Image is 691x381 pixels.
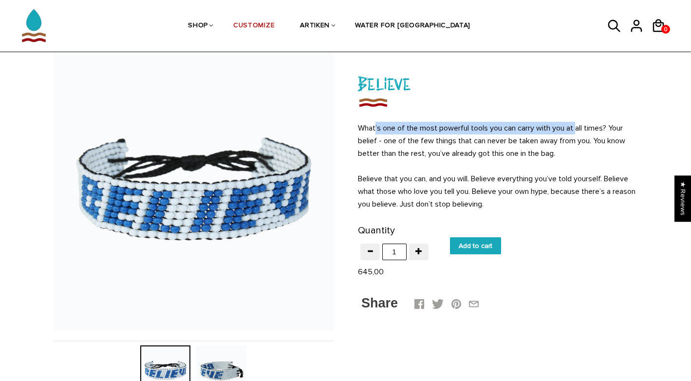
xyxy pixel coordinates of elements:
label: Quantity [358,223,395,239]
p: What’s one of the most powerful tools you can carry with you at all times? Your belief - one of t... [358,122,638,210]
span: Share [361,296,398,310]
span: 645,00 [358,267,384,277]
a: SHOP [188,0,208,52]
a: ARTIKEN [300,0,330,52]
img: Believe [358,95,388,109]
input: Add to cart [450,237,501,254]
a: 0 [661,25,670,34]
a: CUSTOMIZE [233,0,275,52]
h1: Believe [358,70,638,96]
span: 0 [661,23,670,36]
a: WATER FOR [GEOGRAPHIC_DATA] [355,0,470,52]
div: Click to open Judge.me floating reviews tab [674,175,691,222]
img: Handmade Beaded ArtiKen Believe Blue and White Bracelet [54,51,334,331]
